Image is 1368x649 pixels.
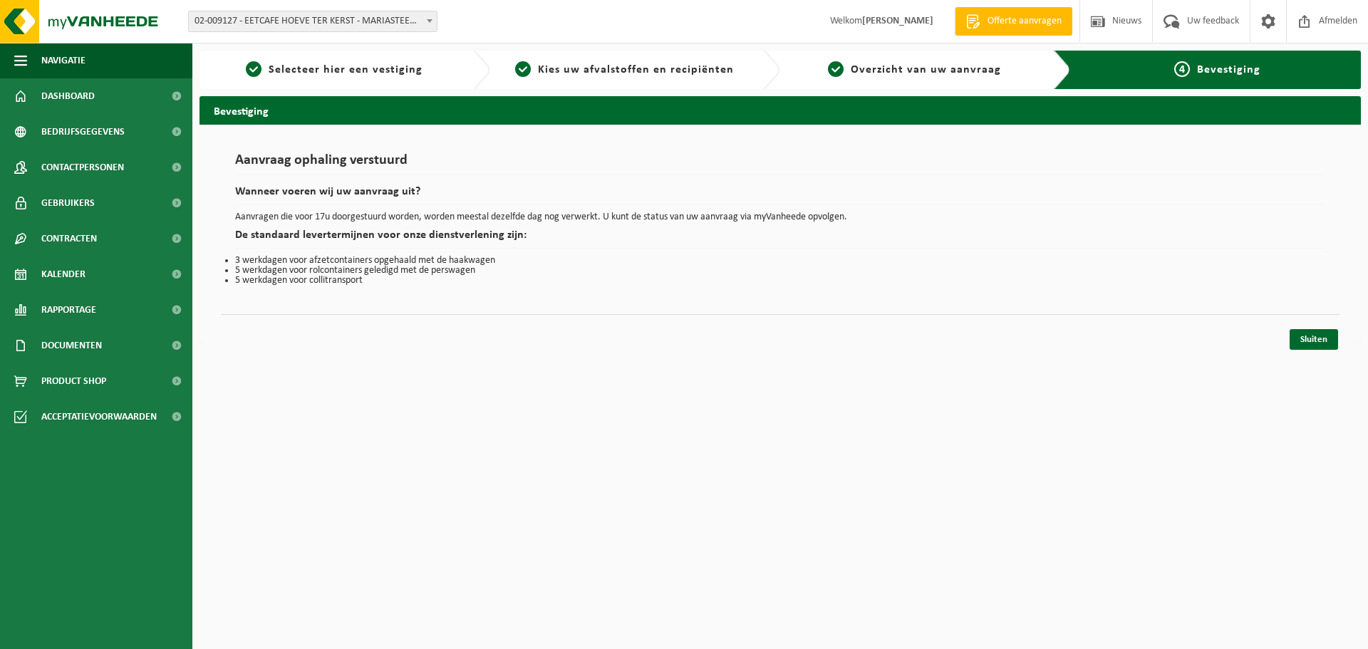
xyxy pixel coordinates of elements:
strong: [PERSON_NAME] [862,16,933,26]
span: Overzicht van uw aanvraag [851,64,1001,76]
span: Acceptatievoorwaarden [41,399,157,435]
span: Dashboard [41,78,95,114]
span: Navigatie [41,43,85,78]
li: 5 werkdagen voor rolcontainers geledigd met de perswagen [235,266,1325,276]
span: Selecteer hier een vestiging [269,64,423,76]
span: Bedrijfsgegevens [41,114,125,150]
span: Contracten [41,221,97,256]
h2: Wanneer voeren wij uw aanvraag uit? [235,186,1325,205]
span: Kalender [41,256,85,292]
a: Sluiten [1290,329,1338,350]
span: 3 [828,61,844,77]
li: 5 werkdagen voor collitransport [235,276,1325,286]
h1: Aanvraag ophaling verstuurd [235,153,1325,175]
span: Contactpersonen [41,150,124,185]
span: 02-009127 - EETCAFE HOEVE TER KERST - MARIASTEEN - GITS [188,11,437,32]
span: Kies uw afvalstoffen en recipiënten [538,64,734,76]
span: 2 [515,61,531,77]
p: Aanvragen die voor 17u doorgestuurd worden, worden meestal dezelfde dag nog verwerkt. U kunt de s... [235,212,1325,222]
span: 4 [1174,61,1190,77]
span: Documenten [41,328,102,363]
span: Rapportage [41,292,96,328]
span: Gebruikers [41,185,95,221]
span: Product Shop [41,363,106,399]
a: 3Overzicht van uw aanvraag [787,61,1042,78]
h2: Bevestiging [199,96,1361,124]
a: 1Selecteer hier een vestiging [207,61,462,78]
a: 2Kies uw afvalstoffen en recipiënten [497,61,752,78]
a: Offerte aanvragen [955,7,1072,36]
span: Bevestiging [1197,64,1260,76]
span: 02-009127 - EETCAFE HOEVE TER KERST - MARIASTEEN - GITS [189,11,437,31]
h2: De standaard levertermijnen voor onze dienstverlening zijn: [235,229,1325,249]
span: 1 [246,61,261,77]
li: 3 werkdagen voor afzetcontainers opgehaald met de haakwagen [235,256,1325,266]
span: Offerte aanvragen [984,14,1065,28]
